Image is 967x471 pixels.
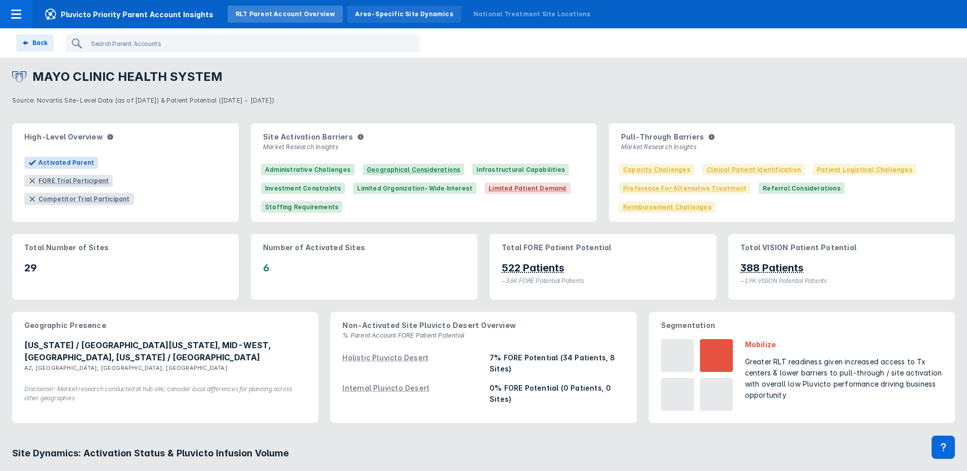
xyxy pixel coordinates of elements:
[342,320,624,331] p: Non-Activated Site Pluvicto Desert Overview
[342,331,624,340] p: % Parent Account FORE Patient Potential
[347,6,461,23] a: Area-Specific Site Dynamics
[251,261,477,287] p: 6
[12,70,26,84] img: mayo-clinic
[621,143,943,152] p: Market Research Insights
[24,372,306,409] figcaption: Disclaimer: Market research conducted at hub site; consider local differences for planning across...
[740,261,804,274] p: 388 Patients
[502,274,704,288] figcaption: ~36K FORE Potential Patients
[473,10,591,19] div: National Treatment Site Locations
[87,35,390,52] input: Search Parent Accounts
[817,166,912,173] span: Patient Logistical Challenges
[621,131,708,143] span: Pull-Through Barriers
[367,166,460,173] span: Geographical Considerations
[740,242,943,253] p: Total VISION Patient Potential
[38,195,130,203] div: Competitor Trial Participant
[12,261,239,287] p: 29
[342,384,429,392] div: Internal Pluvicto Desert
[342,353,428,362] div: Holistic Pluvicto Desert
[265,166,350,173] span: Administrative Challenges
[355,10,453,19] div: Area-Specific Site Dynamics
[623,184,746,192] span: Preference for Alternative Treatment
[489,184,566,192] span: Limited Patient Demand
[763,184,841,192] span: Referral Considerations
[265,203,338,211] span: Staffing Requirements
[12,92,955,105] p: Source: Novartis Site-Level Data (as of [DATE]) & Patient Potential ([DATE] - [DATE])
[502,261,564,274] p: 522 Patients
[38,158,94,167] span: Activated Parent
[502,242,704,253] p: Total FORE Patient Potential
[265,184,341,192] span: Investment Constraints
[24,339,306,363] p: [US_STATE] / [GEOGRAPHIC_DATA][US_STATE], MID-WEST, [GEOGRAPHIC_DATA], [US_STATE] / [GEOGRAPHIC_D...
[745,339,943,350] div: Mobilize
[740,274,943,288] figcaption: ~19K VISION Potential Patients
[32,8,226,20] span: Pluvicto Priority Parent Account Insights
[263,242,465,253] p: Number of Activated Sites
[490,383,625,405] div: 0% FORE Potential (0 Patients, 0 Sites)
[263,143,585,152] p: Market Research Insights
[24,131,107,143] span: High-Level Overview
[745,356,943,401] div: Greater RLT readiness given increased access to Tx centers & lower barriers to pull-through / sit...
[38,177,109,184] div: FORE Trial Participant
[24,242,227,253] p: Total Number of Sites
[24,320,306,331] p: Geographic Presence
[236,10,335,19] div: RLT Parent Account Overview
[12,447,955,459] h3: Site Dynamics: Activation Status & Pluvicto Infusion Volume
[476,166,565,173] span: Infrastructural Capabilities
[24,363,306,372] p: AZ, [GEOGRAPHIC_DATA], [GEOGRAPHIC_DATA], [GEOGRAPHIC_DATA]
[263,131,357,143] span: Site Activation Barriers
[357,184,472,192] span: Limited Organization-Wide Interest
[490,352,625,374] div: 7% FORE Potential (34 Patients, 8 Sites)
[228,6,343,23] a: RLT Parent Account Overview
[16,34,54,52] button: Back
[661,320,943,331] p: Segmentation
[32,38,48,48] div: Back
[465,6,599,23] a: National Treatment Site Locations
[623,166,690,173] span: Capacity Challenges
[623,203,712,211] span: Reimbursement Challenges
[32,71,223,83] h3: MAYO CLINIC HEALTH SYSTEM
[707,166,801,173] span: Clinical Patient Identification
[932,436,955,459] div: Contact Support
